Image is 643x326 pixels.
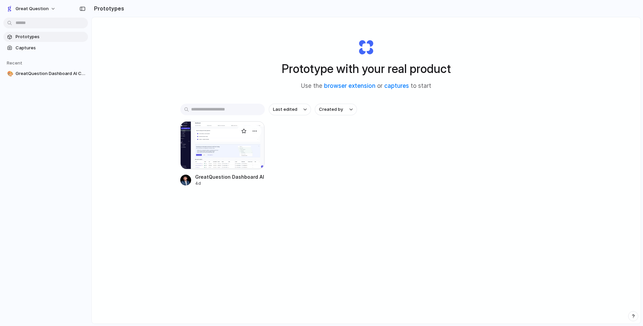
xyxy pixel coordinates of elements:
[3,69,88,79] a: 🎨GreatQuestion Dashboard AI Chat
[3,3,59,14] button: Great Question
[324,82,375,89] a: browser extension
[3,32,88,42] a: Prototypes
[3,43,88,53] a: Captures
[7,60,22,66] span: Recent
[16,70,85,77] span: GreatQuestion Dashboard AI Chat
[7,70,12,78] div: 🎨
[282,60,451,78] h1: Prototype with your real product
[16,45,85,51] span: Captures
[319,106,343,113] span: Created by
[195,173,265,180] div: GreatQuestion Dashboard AI Chat
[16,33,85,40] span: Prototypes
[6,70,13,77] button: 🎨
[384,82,409,89] a: captures
[315,104,357,115] button: Created by
[195,180,265,186] div: 4d
[273,106,297,113] span: Last edited
[16,5,49,12] span: Great Question
[180,121,265,186] a: GreatQuestion Dashboard AI ChatGreatQuestion Dashboard AI Chat4d
[301,82,431,91] span: Use the or to start
[91,4,124,12] h2: Prototypes
[269,104,311,115] button: Last edited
